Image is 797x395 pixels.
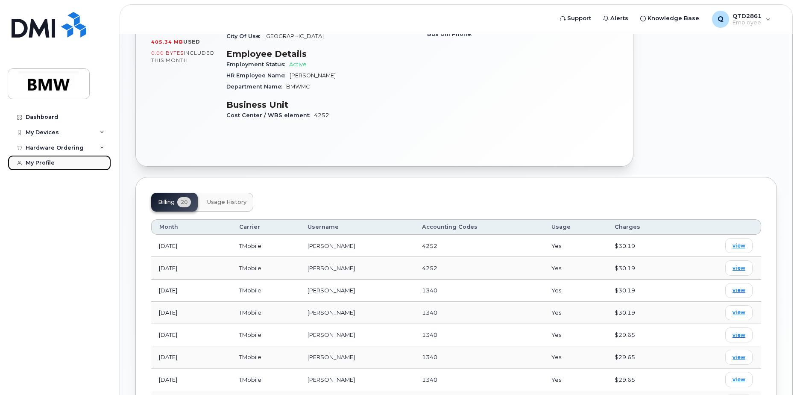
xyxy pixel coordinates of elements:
[725,305,753,320] a: view
[314,112,329,118] span: 4252
[733,286,745,294] span: view
[231,257,300,279] td: TMobile
[231,219,300,235] th: Carrier
[607,219,682,235] th: Charges
[151,324,231,346] td: [DATE]
[544,302,607,324] td: Yes
[634,10,705,27] a: Knowledge Base
[231,302,300,324] td: TMobile
[733,242,745,250] span: view
[300,219,414,235] th: Username
[151,39,183,45] span: 405.34 MB
[544,280,607,302] td: Yes
[226,100,417,110] h3: Business Unit
[760,358,791,389] iframe: Messenger Launcher
[544,257,607,279] td: Yes
[725,260,753,275] a: view
[231,324,300,346] td: TMobile
[151,219,231,235] th: Month
[733,309,745,316] span: view
[615,376,674,384] div: $29.65
[226,61,289,68] span: Employment Status
[300,280,414,302] td: [PERSON_NAME]
[615,242,674,250] div: $30.19
[231,235,300,257] td: TMobile
[414,219,544,235] th: Accounting Codes
[151,302,231,324] td: [DATE]
[615,353,674,361] div: $29.65
[544,219,607,235] th: Usage
[226,49,417,59] h3: Employee Details
[151,280,231,302] td: [DATE]
[725,238,753,253] a: view
[706,11,776,28] div: QTD2861
[300,346,414,368] td: [PERSON_NAME]
[300,368,414,391] td: [PERSON_NAME]
[151,257,231,279] td: [DATE]
[544,324,607,346] td: Yes
[300,235,414,257] td: [PERSON_NAME]
[554,10,597,27] a: Support
[725,350,753,365] a: view
[290,72,336,79] span: [PERSON_NAME]
[615,309,674,317] div: $30.19
[151,368,231,391] td: [DATE]
[151,235,231,257] td: [DATE]
[231,346,300,368] td: TMobile
[733,19,762,26] span: Employee
[226,72,290,79] span: HR Employee Name
[264,33,324,39] span: [GEOGRAPHIC_DATA]
[733,376,745,383] span: view
[427,31,476,37] span: Bus Unl Phone
[648,14,699,23] span: Knowledge Base
[718,14,724,24] span: Q
[733,12,762,19] span: QTD2861
[289,61,307,68] span: Active
[615,286,674,295] div: $30.19
[231,280,300,302] td: TMobile
[286,83,310,90] span: BMWMC
[610,14,628,23] span: Alerts
[207,199,246,206] span: Usage History
[597,10,634,27] a: Alerts
[725,327,753,342] a: view
[567,14,591,23] span: Support
[422,242,437,249] span: 4252
[151,50,184,56] span: 0.00 Bytes
[422,354,437,360] span: 1340
[300,257,414,279] td: [PERSON_NAME]
[725,372,753,387] a: view
[615,331,674,339] div: $29.65
[422,331,437,338] span: 1340
[300,302,414,324] td: [PERSON_NAME]
[422,376,437,383] span: 1340
[422,265,437,271] span: 4252
[183,38,200,45] span: used
[300,324,414,346] td: [PERSON_NAME]
[422,309,437,316] span: 1340
[544,368,607,391] td: Yes
[226,112,314,118] span: Cost Center / WBS element
[733,264,745,272] span: view
[733,354,745,361] span: view
[615,264,674,272] div: $30.19
[231,368,300,391] td: TMobile
[733,331,745,339] span: view
[226,33,264,39] span: City Of Use
[544,235,607,257] td: Yes
[544,346,607,368] td: Yes
[151,346,231,368] td: [DATE]
[725,283,753,298] a: view
[226,83,286,90] span: Department Name
[422,287,437,294] span: 1340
